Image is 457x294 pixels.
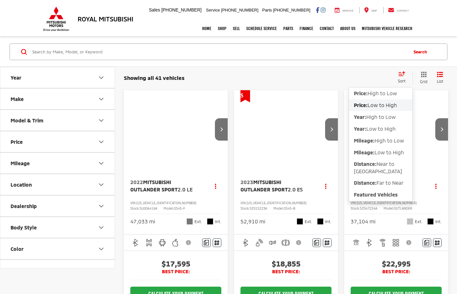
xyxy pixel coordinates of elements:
[130,179,178,192] span: Mitsubishi Outlander Sport
[97,202,105,210] div: Dealership
[432,71,448,84] button: List View
[359,7,382,13] a: Map
[215,118,228,141] button: Next image
[149,7,160,12] span: Sales
[330,7,358,13] a: Service
[130,206,140,210] span: Stock:
[395,71,413,84] button: Select sort value
[124,74,185,81] span: Showing all 41 vehicles
[368,102,397,108] span: Low to High
[357,201,417,205] span: [US_VEHICLE_IDENTIFICATION_NUMBER]
[407,218,413,225] span: Alloy Silver Metallic
[398,79,406,83] span: Sort
[349,99,412,111] button: Price:Low to High
[0,260,115,281] button: MPG / MPGeMPG / MPGe
[349,88,412,99] button: Price:High to Low
[407,44,436,60] button: Search
[354,191,398,197] span: Featured Vehicles
[0,174,115,195] button: LocationLocation
[215,183,216,189] span: dropdown dots
[32,44,407,59] form: Search by Make, Model, or Keyword
[349,159,412,177] button: Distance:Near to [GEOGRAPHIC_DATA]
[97,224,105,231] div: Body Style
[0,153,115,174] button: MileageMileage
[240,259,331,268] span: $18,855
[351,259,442,268] span: $22,995
[435,183,437,189] span: dropdown dots
[178,186,193,192] span: 2.0 LE
[213,238,221,247] button: Window Sticker
[365,239,373,247] img: Bluetooth®
[430,180,442,191] button: Actions
[354,137,375,143] span: Mileage:
[359,20,415,36] a: Mitsubishi Vehicle Research
[413,71,432,84] button: Grid View
[0,67,115,88] button: YearYear
[240,179,253,185] span: 2023
[415,219,423,225] span: Ext.
[325,219,331,225] span: Int.
[354,126,366,132] span: Year:
[297,218,303,225] span: Labrador Black Pearl
[240,179,314,193] a: 2023Mitsubishi Outlander Sport2.0 ES
[215,20,230,36] a: Shop
[321,7,325,12] a: Instagram: Click to visit our Instagram page
[240,206,250,210] span: Stock:
[240,268,331,275] span: BEST PRICE:
[325,240,329,245] i: Window Sticker
[354,149,375,155] span: Mileage:
[379,239,387,247] img: Remote Start
[349,135,412,146] button: Mileage:High to Low
[323,238,331,247] button: Window Sticker
[349,189,412,201] button: Featured Vehicles
[351,268,442,275] span: BEST PRICE:
[269,239,277,247] img: Automatic High Beams
[221,8,258,12] span: [PHONE_NUMBER]
[296,20,316,36] a: Finance
[349,123,412,135] button: Year:Low to High
[354,161,377,167] span: Distance:
[375,137,404,143] span: High to Low
[293,236,304,249] button: View Disclaimer
[130,179,143,185] span: 2022
[97,267,105,274] div: MPG / MPGe
[136,201,196,205] span: [US_VEHICLE_IDENTIFICATION_NUMBER]
[130,218,155,225] div: 47,033 mi
[206,8,220,12] span: Service
[351,206,360,210] span: Stock:
[11,203,37,209] div: Dealership
[11,182,32,188] div: Location
[204,240,209,245] img: Comments
[158,239,166,247] img: Android Auto
[11,117,43,123] div: Model & Trim
[384,206,394,210] span: Model:
[354,90,368,96] span: Price:
[377,180,403,186] span: Far to Near
[242,239,250,247] img: Bluetooth®
[354,161,402,174] span: Near to [GEOGRAPHIC_DATA]
[130,201,136,205] span: VIN:
[11,267,40,273] div: MPG / MPGe
[78,15,133,22] h3: Royal Mitsubishi
[316,7,319,12] a: Facebook: Click to visit our Facebook page
[351,218,376,225] div: 37,104 mi
[273,8,310,12] span: [PHONE_NUMBER]
[424,240,429,245] img: Comments
[349,147,412,158] button: Mileage:Low to High
[375,149,404,155] span: Low to High
[404,236,415,249] button: View Disclaimer
[11,96,24,102] div: Make
[250,206,267,210] span: SZ015223A
[360,206,377,210] span: SZ047224A
[427,218,434,225] span: Black
[11,74,21,81] div: Year
[317,218,324,225] span: Black
[314,240,319,245] img: Comments
[420,79,427,84] span: Grid
[210,180,221,191] button: Actions
[243,20,280,36] a: Schedule Service: Opens in a new tab
[435,240,439,245] i: Window Sticker
[435,219,442,225] span: Int.
[130,268,221,275] span: BEST PRICE:
[230,20,243,36] a: Sell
